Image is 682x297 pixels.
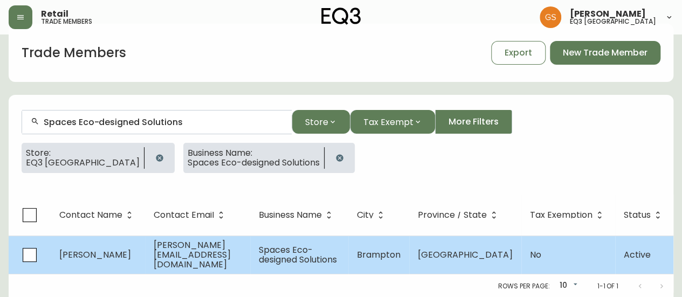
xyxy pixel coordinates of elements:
span: [GEOGRAPHIC_DATA] [418,248,513,261]
h1: Trade Members [22,44,126,62]
span: Province / State [418,212,487,218]
span: Retail [41,10,68,18]
span: Province / State [418,210,501,220]
span: Export [505,47,532,59]
img: 6b403d9c54a9a0c30f681d41f5fc2571 [540,6,561,28]
span: Contact Name [59,212,122,218]
button: Export [491,41,546,65]
span: [PERSON_NAME][EMAIL_ADDRESS][DOMAIN_NAME] [154,239,231,271]
span: Store: [26,148,140,158]
span: [PERSON_NAME] [59,248,131,261]
img: logo [321,8,361,25]
button: Store [292,110,350,134]
button: New Trade Member [550,41,660,65]
p: 1-1 of 1 [597,281,618,291]
span: Spaces Eco-designed Solutions [259,244,337,266]
span: Store [305,115,328,129]
input: Search [44,117,283,127]
span: City [357,212,374,218]
span: No [530,248,541,261]
span: More Filters [449,116,499,128]
span: Brampton [357,248,401,261]
span: Business Name [259,210,336,220]
span: Contact Email [154,212,214,218]
span: Tax Exemption [530,212,593,218]
div: 10 [554,277,580,295]
span: Active [624,248,651,261]
h5: trade members [41,18,92,25]
span: Contact Name [59,210,136,220]
span: [PERSON_NAME] [570,10,646,18]
button: More Filters [435,110,512,134]
p: Rows per page: [498,281,549,291]
span: Tax Exemption [530,210,607,220]
span: Contact Email [154,210,228,220]
span: Business Name: [188,148,320,158]
span: New Trade Member [563,47,647,59]
span: City [357,210,388,220]
button: Tax Exempt [350,110,435,134]
h5: eq3 [GEOGRAPHIC_DATA] [570,18,656,25]
span: Status [624,212,651,218]
span: Business Name [259,212,322,218]
span: Spaces Eco-designed Solutions [188,158,320,168]
span: Status [624,210,665,220]
span: EQ3 [GEOGRAPHIC_DATA] [26,158,140,168]
span: Tax Exempt [363,115,414,129]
